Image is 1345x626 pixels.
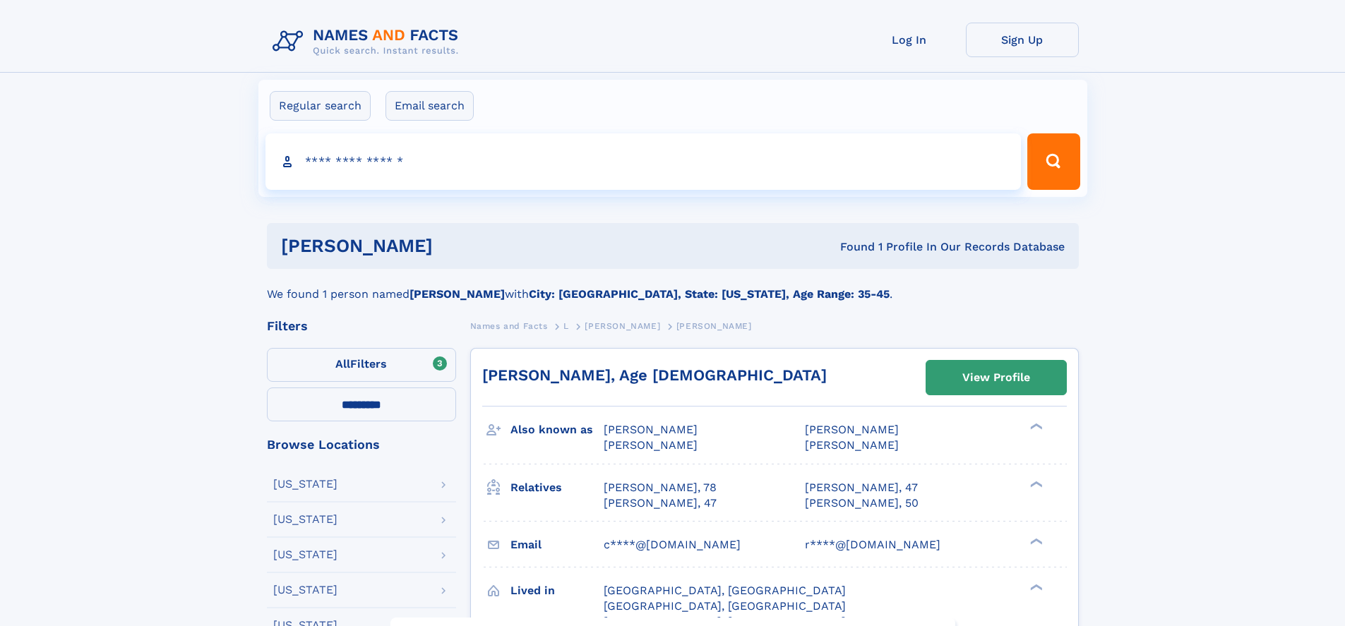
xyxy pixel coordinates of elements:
[385,91,474,121] label: Email search
[265,133,1022,190] input: search input
[270,91,371,121] label: Regular search
[273,584,337,596] div: [US_STATE]
[267,348,456,382] label: Filters
[281,237,637,255] h1: [PERSON_NAME]
[335,357,350,371] span: All
[604,438,698,452] span: [PERSON_NAME]
[1027,479,1044,488] div: ❯
[510,476,604,500] h3: Relatives
[267,438,456,451] div: Browse Locations
[604,423,698,436] span: [PERSON_NAME]
[482,366,827,384] a: [PERSON_NAME], Age [DEMOGRAPHIC_DATA]
[604,495,717,511] a: [PERSON_NAME], 47
[1027,536,1044,546] div: ❯
[1027,582,1044,591] div: ❯
[273,549,337,560] div: [US_STATE]
[529,287,890,301] b: City: [GEOGRAPHIC_DATA], State: [US_STATE], Age Range: 35-45
[805,495,919,511] a: [PERSON_NAME], 50
[273,478,337,490] div: [US_STATE]
[636,239,1065,255] div: Found 1 Profile In Our Records Database
[853,23,966,57] a: Log In
[510,418,604,442] h3: Also known as
[267,320,456,332] div: Filters
[604,584,846,597] span: [GEOGRAPHIC_DATA], [GEOGRAPHIC_DATA]
[805,480,918,495] a: [PERSON_NAME], 47
[805,438,899,452] span: [PERSON_NAME]
[410,287,505,301] b: [PERSON_NAME]
[273,514,337,525] div: [US_STATE]
[585,321,660,331] span: [PERSON_NAME]
[585,317,660,335] a: [PERSON_NAME]
[805,423,899,436] span: [PERSON_NAME]
[510,533,604,557] h3: Email
[676,321,752,331] span: [PERSON_NAME]
[510,579,604,603] h3: Lived in
[926,361,1066,395] a: View Profile
[470,317,548,335] a: Names and Facts
[962,361,1030,394] div: View Profile
[604,599,846,613] span: [GEOGRAPHIC_DATA], [GEOGRAPHIC_DATA]
[267,23,470,61] img: Logo Names and Facts
[1027,422,1044,431] div: ❯
[1027,133,1080,190] button: Search Button
[563,317,569,335] a: L
[267,269,1079,303] div: We found 1 person named with .
[966,23,1079,57] a: Sign Up
[604,480,717,495] a: [PERSON_NAME], 78
[563,321,569,331] span: L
